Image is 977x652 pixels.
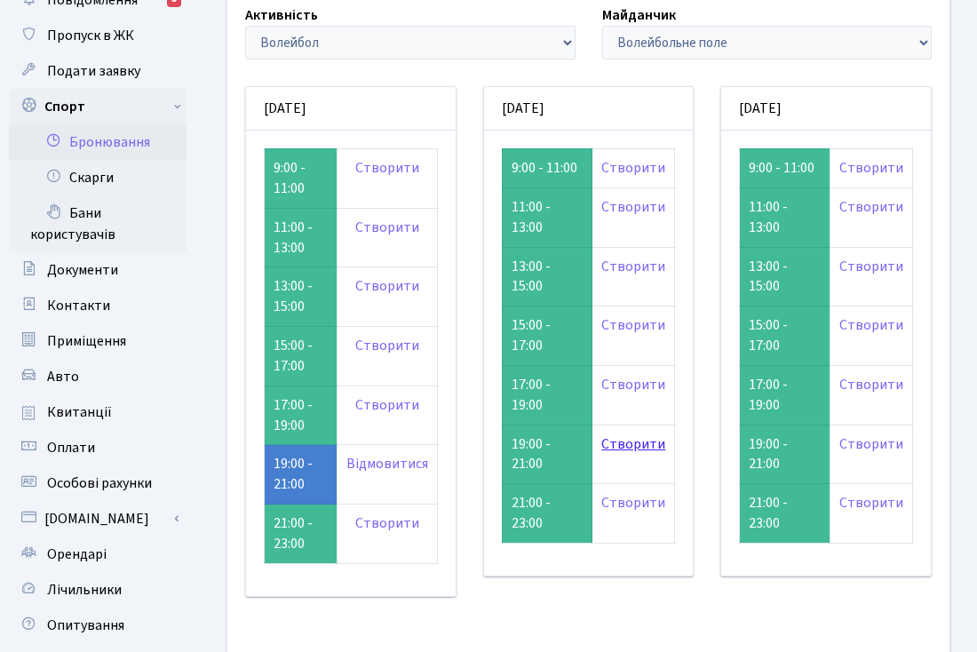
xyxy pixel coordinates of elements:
[839,493,903,513] a: Створити
[9,394,187,430] a: Квитанції
[9,537,187,572] a: Орендарі
[740,484,830,544] td: 21:00 - 23:00
[355,395,419,415] a: Створити
[9,572,187,608] a: Лічильники
[47,61,140,81] span: Подати заявку
[355,336,419,355] a: Створити
[740,425,830,484] td: 19:00 - 21:00
[265,148,338,208] td: 9:00 - 11:00
[601,257,665,276] a: Створити
[274,454,313,494] a: 19:00 - 21:00
[9,501,187,537] a: [DOMAIN_NAME]
[265,505,338,564] td: 21:00 - 23:00
[502,247,592,306] td: 13:00 - 15:00
[47,580,122,600] span: Лічильники
[47,26,134,45] span: Пропуск в ЖК
[502,484,592,544] td: 21:00 - 23:00
[484,87,694,131] div: [DATE]
[346,454,428,473] a: Відмовитися
[601,493,665,513] a: Створити
[355,513,419,533] a: Створити
[355,218,419,237] a: Створити
[839,257,903,276] a: Створити
[9,359,187,394] a: Авто
[740,187,830,247] td: 11:00 - 13:00
[9,53,187,89] a: Подати заявку
[740,365,830,425] td: 17:00 - 19:00
[47,616,124,635] span: Опитування
[9,465,187,501] a: Особові рахунки
[740,247,830,306] td: 13:00 - 15:00
[601,434,665,454] a: Створити
[502,148,592,187] td: 9:00 - 11:00
[265,327,338,386] td: 15:00 - 17:00
[601,197,665,217] a: Створити
[839,434,903,454] a: Створити
[502,425,592,484] td: 19:00 - 21:00
[839,158,903,178] a: Створити
[355,276,419,296] a: Створити
[502,187,592,247] td: 11:00 - 13:00
[47,545,107,564] span: Орендарі
[9,608,187,643] a: Опитування
[47,296,110,315] span: Контакти
[9,252,187,288] a: Документи
[47,367,79,386] span: Авто
[502,306,592,366] td: 15:00 - 17:00
[9,288,187,323] a: Контакти
[9,430,187,465] a: Оплати
[47,438,95,457] span: Оплати
[47,260,118,280] span: Документи
[601,375,665,394] a: Створити
[502,365,592,425] td: 17:00 - 19:00
[601,158,665,178] a: Створити
[740,306,830,366] td: 15:00 - 17:00
[47,331,126,351] span: Приміщення
[839,197,903,217] a: Створити
[9,195,187,252] a: Бани користувачів
[721,87,931,131] div: [DATE]
[601,315,665,335] a: Створити
[839,315,903,335] a: Створити
[265,267,338,327] td: 13:00 - 15:00
[9,18,187,53] a: Пропуск в ЖК
[9,323,187,359] a: Приміщення
[245,4,318,26] label: Активність
[9,89,187,124] a: Спорт
[9,160,187,195] a: Скарги
[265,386,338,445] td: 17:00 - 19:00
[47,402,112,422] span: Квитанції
[839,375,903,394] a: Створити
[740,148,830,187] td: 9:00 - 11:00
[265,208,338,267] td: 11:00 - 13:00
[47,473,152,493] span: Особові рахунки
[602,4,676,26] label: Майданчик
[355,158,419,178] a: Створити
[9,124,187,160] a: Бронювання
[246,87,456,131] div: [DATE]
